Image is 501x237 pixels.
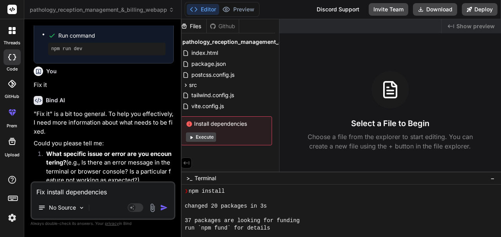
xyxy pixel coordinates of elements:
label: code [7,66,18,72]
span: src [189,81,197,89]
span: package.json [191,59,227,69]
span: >_ [186,174,192,182]
span: pathology_reception_management_&_billing_webapp [182,38,326,46]
button: Invite Team [369,3,408,16]
img: settings [5,211,19,224]
strong: What specific issue or error are you encountering? [46,150,171,166]
span: index.html [191,48,219,58]
button: − [489,172,496,185]
img: icon [160,204,168,212]
h6: Bind AI [46,96,65,104]
li: (e.g., Is there an error message in the terminal or browser console? Is a particular feature not ... [40,150,174,185]
label: prem [7,123,17,129]
span: run `npm fund` for details [185,224,270,232]
p: Choose a file from the explorer to start editing. You can create a new file using the + button in... [303,132,478,151]
p: No Source [49,204,76,212]
button: Download [413,3,457,16]
span: − [490,174,495,182]
button: Deploy [462,3,497,16]
button: Execute [186,132,216,142]
span: 37 packages are looking for funding [185,217,300,224]
span: npm install [189,188,225,195]
p: Always double-check its answers. Your in Bind [31,220,175,227]
div: Discord Support [312,3,364,16]
span: tailwind.config.js [191,90,235,100]
button: Preview [219,4,258,15]
span: ❯ [185,188,189,195]
p: Fix it [34,81,174,90]
span: privacy [105,221,119,226]
div: Files [178,22,206,30]
span: Terminal [195,174,216,182]
label: threads [4,40,20,46]
label: GitHub [5,93,19,100]
span: Run command [58,32,166,40]
img: attachment [148,203,157,212]
h3: Select a File to Begin [351,118,429,129]
span: pathology_reception_management_&_billing_webapp [30,6,174,14]
p: "Fix it" is a bit too general. To help you effectively, I need more information about what needs ... [34,110,174,136]
span: Show preview [456,22,495,30]
label: Upload [5,152,20,158]
div: Github [207,22,239,30]
p: Could you please tell me: [34,139,174,148]
button: Editor [187,4,219,15]
span: vite.config.js [191,101,225,111]
span: Install dependencies [186,120,267,128]
pre: npm run dev [51,46,162,52]
img: Pick Models [78,204,85,211]
h6: You [46,67,57,75]
span: changed 20 packages in 3s [185,203,267,210]
span: postcss.config.js [191,70,235,80]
